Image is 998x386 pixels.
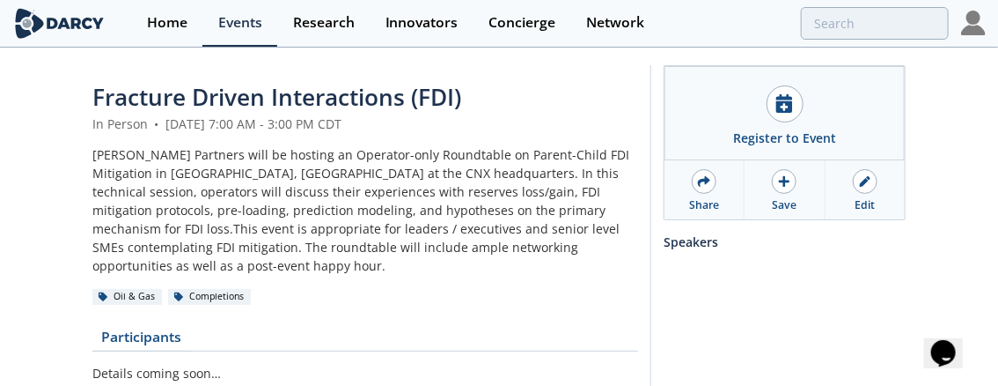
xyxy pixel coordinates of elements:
[92,145,638,275] div: [PERSON_NAME] Partners will be hosting an Operator-only Roundtable on Parent-Child FDI Mitigation...
[92,115,638,133] div: In Person [DATE] 7:00 AM - 3:00 PM CDT
[151,115,162,132] span: •
[218,16,262,30] div: Events
[733,129,836,147] div: Register to Event
[826,160,905,219] a: Edit
[92,330,191,352] a: Participants
[489,16,556,30] div: Concierge
[772,197,796,213] div: Save
[924,315,980,368] iframe: chat widget
[961,11,986,35] img: Profile
[92,289,162,305] div: Oil & Gas
[587,16,645,30] div: Network
[168,289,251,305] div: Completions
[689,197,719,213] div: Share
[293,16,355,30] div: Research
[12,8,106,39] img: logo-wide.svg
[92,81,461,113] span: Fracture Driven Interactions (FDI)
[385,16,459,30] div: Innovators
[92,364,638,382] p: Details coming soon…
[855,197,875,213] div: Edit
[664,226,906,257] div: Speakers
[801,7,949,40] input: Advanced Search
[147,16,187,30] div: Home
